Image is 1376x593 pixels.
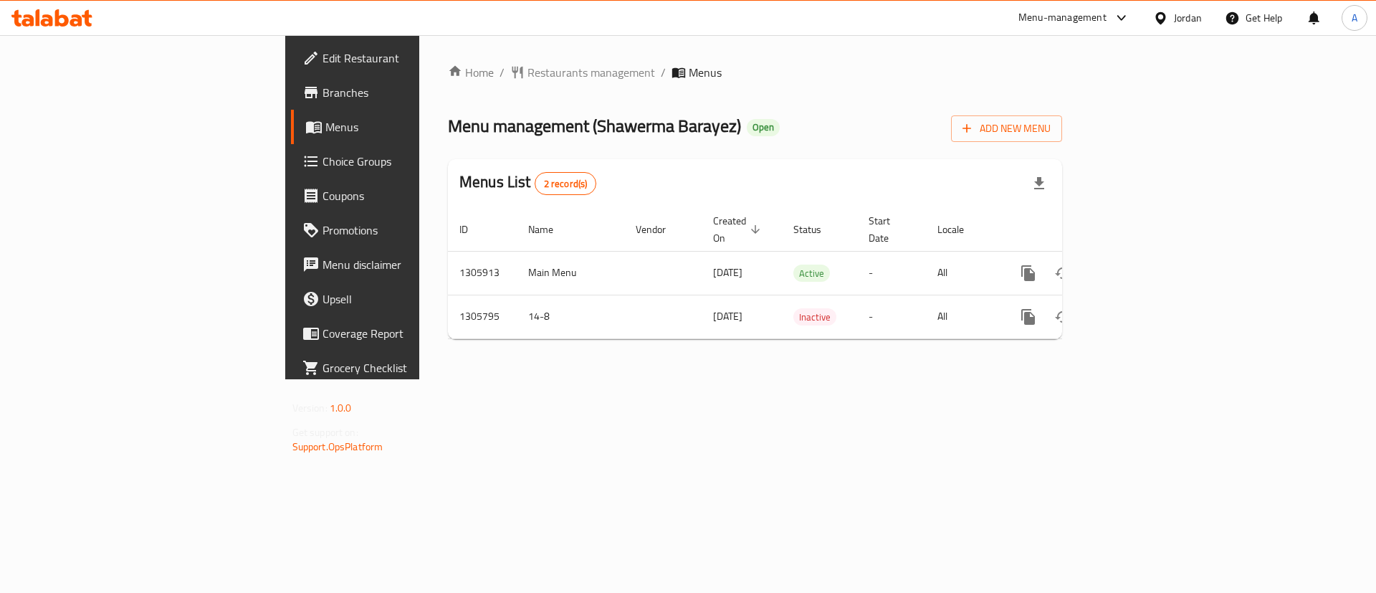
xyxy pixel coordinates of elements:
[793,308,836,326] div: Inactive
[937,221,983,238] span: Locale
[1018,9,1107,27] div: Menu-management
[926,251,1000,295] td: All
[330,399,352,417] span: 1.0.0
[292,437,383,456] a: Support.OpsPlatform
[1022,166,1056,201] div: Export file
[793,265,830,282] span: Active
[713,263,742,282] span: [DATE]
[689,64,722,81] span: Menus
[869,212,909,247] span: Start Date
[713,212,765,247] span: Created On
[322,256,504,273] span: Menu disclaimer
[517,251,624,295] td: Main Menu
[292,423,358,442] span: Get support on:
[291,144,515,179] a: Choice Groups
[291,75,515,110] a: Branches
[322,290,504,308] span: Upsell
[291,41,515,75] a: Edit Restaurant
[527,64,655,81] span: Restaurants management
[322,187,504,204] span: Coupons
[322,222,504,239] span: Promotions
[747,121,780,133] span: Open
[517,295,624,338] td: 14-8
[793,265,830,282] div: Active
[291,351,515,385] a: Grocery Checklist
[1011,300,1046,334] button: more
[322,325,504,342] span: Coverage Report
[661,64,666,81] li: /
[1011,256,1046,290] button: more
[1174,10,1202,26] div: Jordan
[322,49,504,67] span: Edit Restaurant
[951,115,1062,142] button: Add New Menu
[793,221,840,238] span: Status
[291,110,515,144] a: Menus
[1046,300,1080,334] button: Change Status
[459,221,487,238] span: ID
[535,172,597,195] div: Total records count
[291,179,515,213] a: Coupons
[926,295,1000,338] td: All
[857,295,926,338] td: -
[1352,10,1357,26] span: A
[1046,256,1080,290] button: Change Status
[510,64,655,81] a: Restaurants management
[292,399,328,417] span: Version:
[291,316,515,351] a: Coverage Report
[322,153,504,170] span: Choice Groups
[1000,208,1160,252] th: Actions
[713,307,742,326] span: [DATE]
[857,251,926,295] td: -
[636,221,684,238] span: Vendor
[322,359,504,376] span: Grocery Checklist
[291,247,515,282] a: Menu disclaimer
[448,208,1160,339] table: enhanced table
[322,84,504,101] span: Branches
[962,120,1051,138] span: Add New Menu
[535,177,596,191] span: 2 record(s)
[747,119,780,136] div: Open
[291,282,515,316] a: Upsell
[448,110,741,142] span: Menu management ( Shawerma Barayez )
[528,221,572,238] span: Name
[448,64,1062,81] nav: breadcrumb
[459,171,596,195] h2: Menus List
[793,309,836,326] span: Inactive
[291,213,515,247] a: Promotions
[325,118,504,136] span: Menus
